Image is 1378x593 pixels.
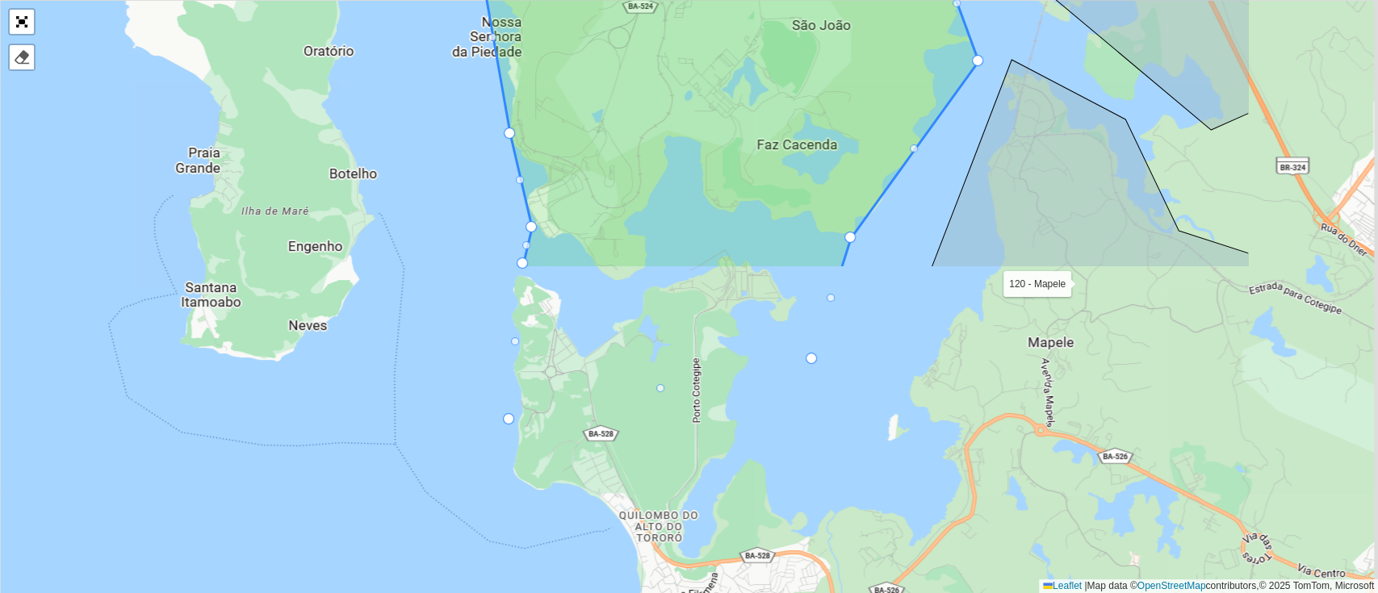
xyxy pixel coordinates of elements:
a: Abrir mapa em tela cheia [10,10,34,34]
a: OpenStreetMap [1137,580,1206,591]
span: | [1084,580,1087,591]
a: Leaflet [1043,580,1082,591]
div: Remover camada(s) [10,45,34,69]
div: Map data © contributors,© 2025 TomTom, Microsoft [1039,579,1378,593]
